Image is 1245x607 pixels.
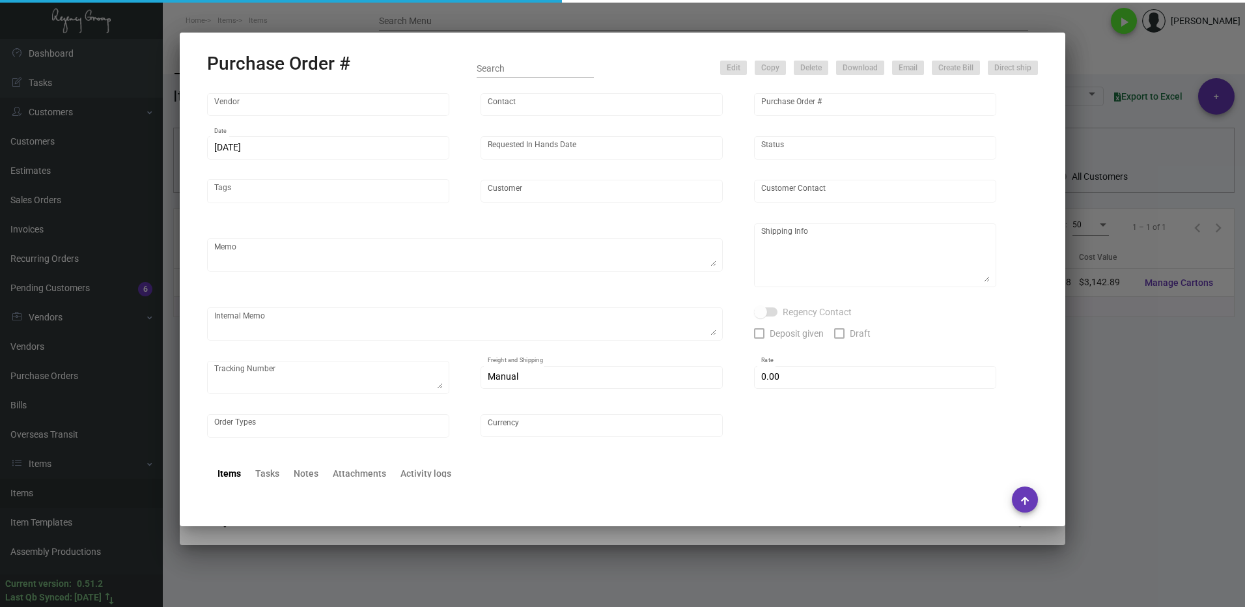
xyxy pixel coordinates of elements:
span: Direct ship [994,63,1031,74]
button: Delete [794,61,828,75]
span: Regency Contact [783,304,852,320]
span: Copy [761,63,779,74]
span: Download [843,63,878,74]
div: Notes [294,467,318,481]
span: Draft [850,326,871,341]
h2: Purchase Order # [207,53,350,75]
button: Email [892,61,924,75]
span: Edit [727,63,740,74]
button: Create Bill [932,61,980,75]
span: Deposit given [770,326,824,341]
button: Direct ship [988,61,1038,75]
div: Items [217,467,241,481]
div: Activity logs [400,467,451,481]
span: Email [899,63,917,74]
div: Last Qb Synced: [DATE] [5,591,102,604]
span: Manual [488,371,518,382]
div: Attachments [333,467,386,481]
span: Delete [800,63,822,74]
span: Create Bill [938,63,973,74]
div: Tasks [255,467,279,481]
button: Download [836,61,884,75]
button: Copy [755,61,786,75]
div: Current version: [5,577,72,591]
button: Edit [720,61,747,75]
div: 0.51.2 [77,577,103,591]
